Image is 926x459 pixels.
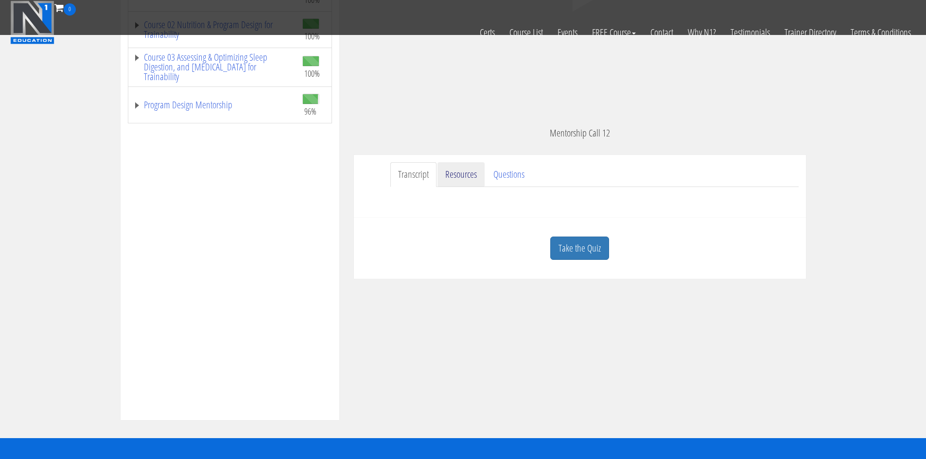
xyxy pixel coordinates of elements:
[550,237,609,260] a: Take the Quiz
[354,126,806,140] p: Mentorship Call 12
[502,16,550,50] a: Course List
[133,100,293,110] a: Program Design Mentorship
[304,68,320,79] span: 100%
[437,162,485,187] a: Resources
[54,1,76,14] a: 0
[550,16,585,50] a: Events
[390,162,437,187] a: Transcript
[585,16,643,50] a: FREE Course
[472,16,502,50] a: Certs
[64,3,76,16] span: 0
[681,16,723,50] a: Why N1?
[486,162,532,187] a: Questions
[723,16,777,50] a: Testimonials
[133,52,293,82] a: Course 03 Assessing & Optimizing Sleep Digestion, and [MEDICAL_DATA] for Trainability
[843,16,918,50] a: Terms & Conditions
[777,16,843,50] a: Trainer Directory
[304,106,316,117] span: 96%
[643,16,681,50] a: Contact
[10,0,54,44] img: n1-education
